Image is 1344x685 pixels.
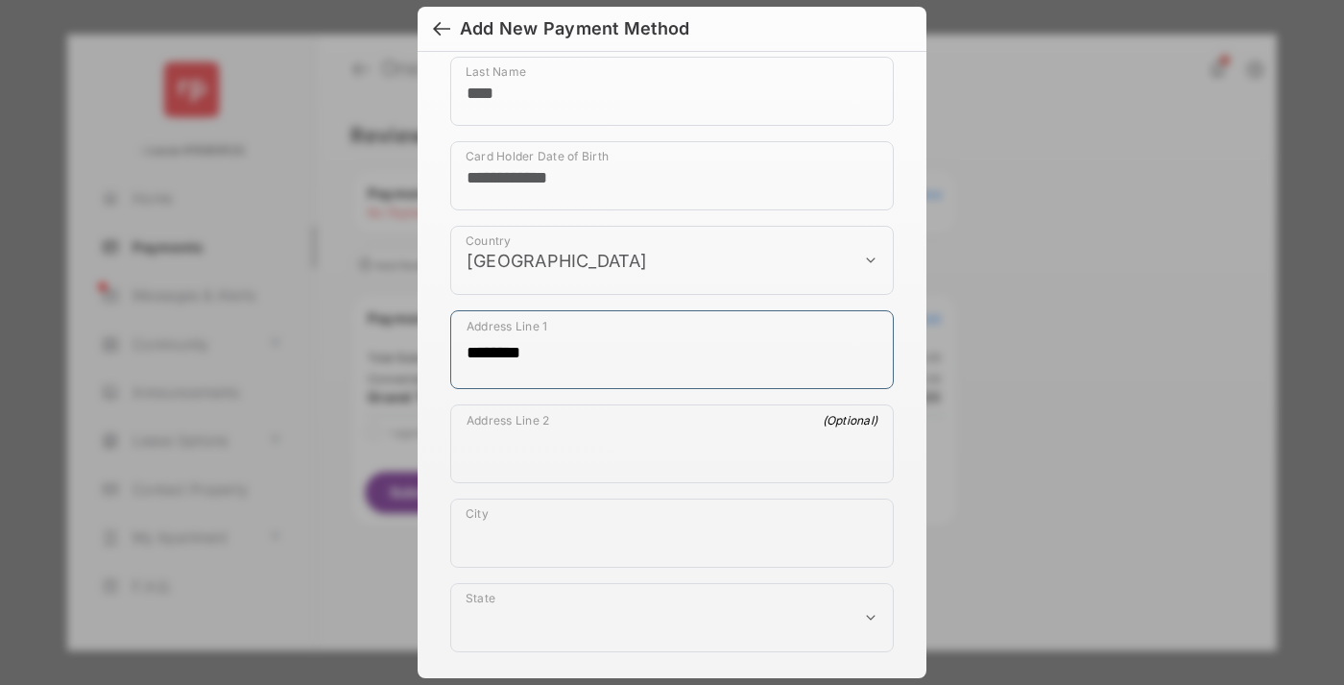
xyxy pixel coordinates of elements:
div: payment_method_screening[postal_addresses][administrativeArea] [450,583,894,652]
div: payment_method_screening[postal_addresses][country] [450,226,894,295]
div: payment_method_screening[postal_addresses][addressLine2] [450,404,894,483]
div: payment_method_screening[postal_addresses][locality] [450,499,894,568]
div: Add New Payment Method [460,18,689,39]
div: payment_method_screening[postal_addresses][addressLine1] [450,310,894,389]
